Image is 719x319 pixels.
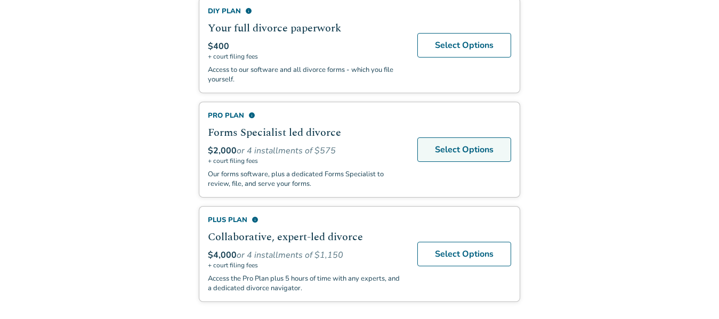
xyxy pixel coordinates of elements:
[417,242,511,266] a: Select Options
[208,157,405,165] span: + court filing fees
[208,111,405,120] div: Pro Plan
[208,215,405,225] div: Plus Plan
[208,40,229,52] span: $400
[208,145,405,157] div: or 4 installments of $575
[245,7,252,14] span: info
[208,249,405,261] div: or 4 installments of $1,150
[208,125,405,141] h2: Forms Specialist led divorce
[208,249,237,261] span: $4,000
[208,20,405,36] h2: Your full divorce paperwork
[208,65,405,84] p: Access to our software and all divorce forms - which you file yourself.
[252,216,258,223] span: info
[208,52,405,61] span: + court filing fees
[248,112,255,119] span: info
[666,268,719,319] iframe: Chat Widget
[208,6,405,16] div: DIY Plan
[208,229,405,245] h2: Collaborative, expert-led divorce
[417,33,511,58] a: Select Options
[417,137,511,162] a: Select Options
[208,169,405,189] p: Our forms software, plus a dedicated Forms Specialist to review, file, and serve your forms.
[208,261,405,269] span: + court filing fees
[208,274,405,293] p: Access the Pro Plan plus 5 hours of time with any experts, and a dedicated divorce navigator.
[208,145,237,157] span: $2,000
